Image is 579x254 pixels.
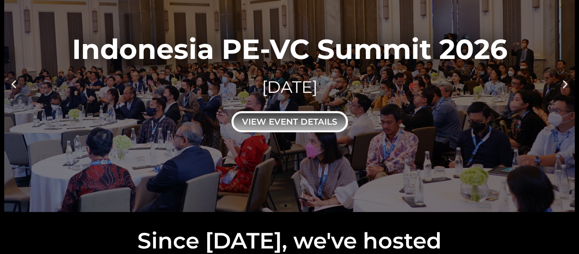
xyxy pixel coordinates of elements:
div: Next slide [560,78,571,89]
div: Previous slide [8,78,19,89]
div: view event details [231,111,348,132]
div: Indonesia PE-VC Summit 2026 [72,35,507,63]
span: Go to slide 1 [284,204,287,207]
span: Go to slide 2 [292,204,295,207]
h2: Since [DATE], we've hosted [4,230,575,252]
div: [DATE] [72,75,507,99]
